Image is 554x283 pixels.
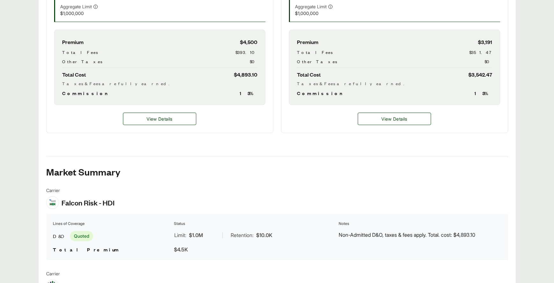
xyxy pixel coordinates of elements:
span: D&O [53,232,68,240]
span: Premium [297,38,318,46]
a: Berkley MP details [358,113,431,125]
h2: Market Summary [46,167,508,177]
div: Taxes & Fees are fully earned. [62,80,257,87]
th: Notes [338,220,502,227]
span: $10.0K [256,231,272,239]
img: Falcon Risk - HDI [47,199,59,206]
button: View Details [358,113,431,125]
span: Total Cost [62,70,86,79]
span: Total Fees [297,49,333,56]
span: | [222,232,223,238]
span: Other Taxes [297,58,337,65]
span: Premium [62,38,83,46]
span: Carrier [46,270,164,277]
span: View Details [147,115,172,122]
th: Lines of Coverage [53,220,172,227]
span: Total Cost [297,70,321,79]
span: Retention: [231,231,254,239]
span: $0 [250,58,257,65]
span: $1,000,000 [295,10,362,17]
span: $4.5K [174,246,188,253]
span: $1.0M [189,231,203,239]
span: $393.10 [235,49,257,56]
span: 13 % [240,89,257,97]
span: Limit: [174,231,186,239]
span: 13 % [474,89,492,97]
span: View Details [381,115,407,122]
span: $3,542.47 [468,70,492,79]
button: View Details [123,113,196,125]
span: Carrier [46,187,115,194]
a: Falcon details [123,113,196,125]
span: Commission [297,89,345,97]
span: Falcon Risk - HDI [61,198,115,207]
span: $0 [485,58,492,65]
p: Non-Admitted D&O, taxes & fees apply. Total. cost: $4,893.10 [339,231,501,239]
span: $1,000,000 [60,10,127,17]
th: Status [174,220,337,227]
span: Total Fees [62,49,98,56]
span: $4,893.10 [234,70,257,79]
span: $351.47 [469,49,492,56]
span: Commission [62,89,111,97]
div: Taxes & Fees are fully earned. [297,80,492,87]
span: Total Premium [53,246,120,253]
span: Quoted [70,231,93,241]
span: $4,500 [240,38,257,46]
span: Other Taxes [62,58,102,65]
span: Aggregate Limit [295,3,327,10]
span: Aggregate Limit [60,3,92,10]
span: $3,191 [478,38,492,46]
